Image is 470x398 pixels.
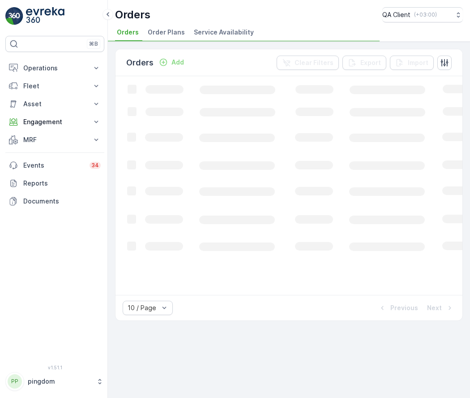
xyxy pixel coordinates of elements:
[426,303,455,313] button: Next
[360,58,381,67] p: Export
[377,303,419,313] button: Previous
[91,162,99,169] p: 34
[148,28,185,37] span: Order Plans
[5,174,104,192] a: Reports
[408,58,428,67] p: Import
[277,56,339,70] button: Clear Filters
[28,377,92,386] p: pingdom
[5,7,23,25] img: logo
[89,40,98,48] p: ⌘B
[5,131,104,149] button: MRF
[115,8,150,22] p: Orders
[295,58,333,67] p: Clear Filters
[5,59,104,77] button: Operations
[23,82,86,91] p: Fleet
[23,99,86,108] p: Asset
[23,64,86,73] p: Operations
[5,192,104,210] a: Documents
[5,365,104,370] span: v 1.51.1
[5,372,104,391] button: PPpingdom
[382,10,410,19] p: QA Client
[23,135,86,144] p: MRF
[171,58,184,67] p: Add
[5,95,104,113] button: Asset
[23,117,86,126] p: Engagement
[390,56,434,70] button: Import
[5,156,104,174] a: Events34
[427,303,442,312] p: Next
[23,161,84,170] p: Events
[194,28,254,37] span: Service Availability
[5,77,104,95] button: Fleet
[155,57,188,68] button: Add
[117,28,139,37] span: Orders
[23,197,101,206] p: Documents
[382,7,463,22] button: QA Client(+03:00)
[414,11,437,18] p: ( +03:00 )
[5,113,104,131] button: Engagement
[23,179,101,188] p: Reports
[8,374,22,389] div: PP
[342,56,386,70] button: Export
[26,7,64,25] img: logo_light-DOdMpM7g.png
[126,56,154,69] p: Orders
[390,303,418,312] p: Previous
